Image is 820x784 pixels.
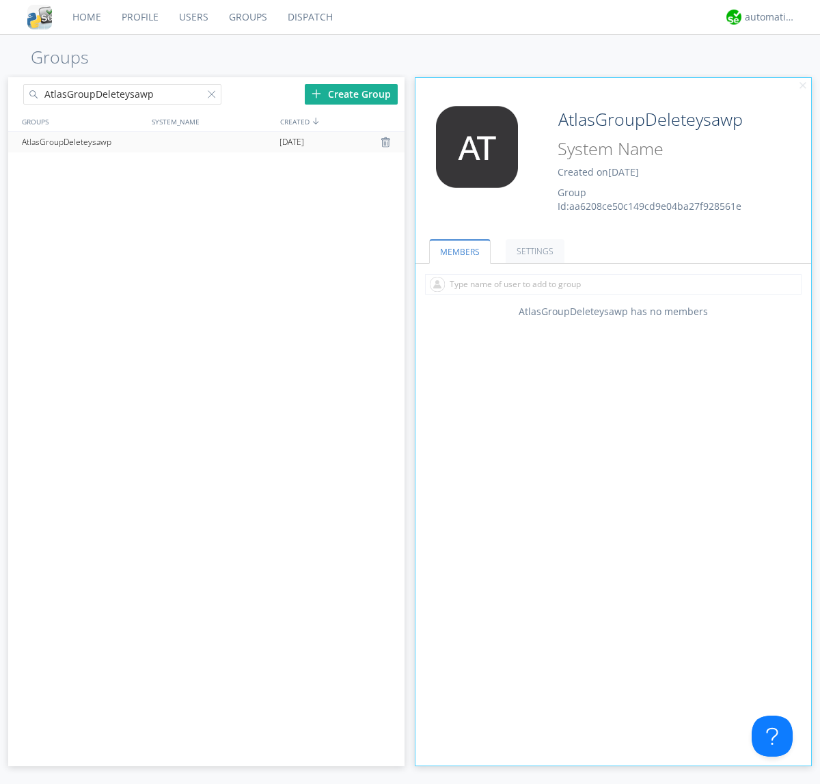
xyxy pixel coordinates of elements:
input: System Name [553,136,774,162]
span: Created on [558,165,639,178]
input: Type name of user to add to group [425,274,802,295]
a: MEMBERS [429,239,491,264]
span: [DATE] [608,165,639,178]
div: AtlasGroupDeleteysawp has no members [415,305,812,319]
div: Create Group [305,84,398,105]
img: cancel.svg [798,81,808,91]
div: GROUPS [18,111,145,131]
img: d2d01cd9b4174d08988066c6d424eccd [726,10,741,25]
span: [DATE] [279,132,304,152]
img: cddb5a64eb264b2086981ab96f4c1ba7 [27,5,52,29]
div: automation+atlas [745,10,796,24]
div: CREATED [277,111,406,131]
input: Search groups [23,84,221,105]
input: Group Name [553,106,774,133]
div: AtlasGroupDeleteysawp [18,132,146,152]
span: Group Id: aa6208ce50c149cd9e04ba27f928561e [558,186,741,213]
a: SETTINGS [506,239,564,263]
a: AtlasGroupDeleteysawp[DATE] [8,132,405,152]
div: SYSTEM_NAME [148,111,277,131]
img: plus.svg [312,89,321,98]
iframe: Toggle Customer Support [752,716,793,757]
img: 373638.png [426,106,528,188]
